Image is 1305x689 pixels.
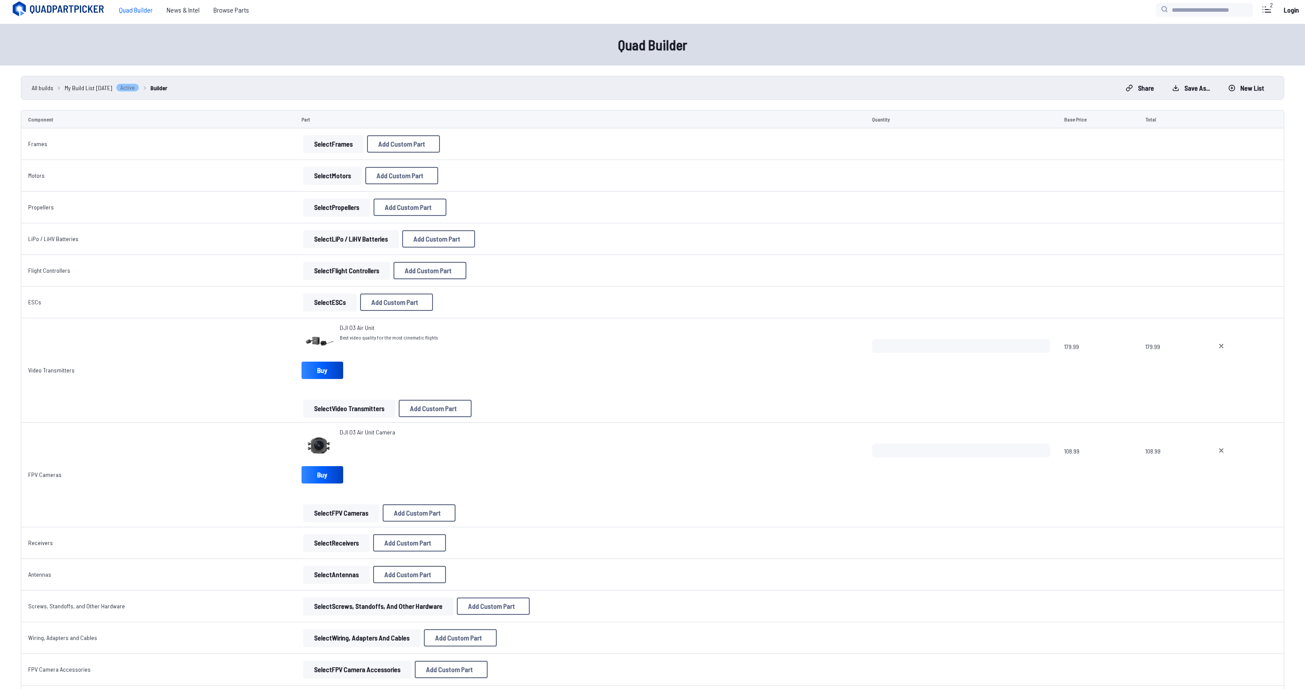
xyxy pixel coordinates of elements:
[302,629,422,647] a: SelectWiring, Adapters and Cables
[302,598,455,615] a: SelectScrews, Standoffs, and Other Hardware
[65,83,139,92] a: My Build List [DATE]Active
[303,598,453,615] button: SelectScrews, Standoffs, and Other Hardware
[302,167,364,184] a: SelectMotors
[28,539,53,546] a: Receivers
[302,566,371,583] a: SelectAntennas
[160,1,207,19] a: News & Intel
[435,634,482,641] span: Add Custom Part
[865,110,1057,128] td: Quantity
[1118,81,1161,95] button: Share
[424,629,497,647] button: Add Custom Part
[1064,339,1132,381] span: 179.99
[28,235,79,242] a: LiPo / LiHV Batteries
[28,571,51,578] a: Antennas
[302,428,336,463] img: image
[28,298,41,306] a: ESCs
[413,235,460,242] span: Add Custom Part
[303,167,362,184] button: SelectMotors
[207,1,256,19] a: Browse Parts
[28,203,54,211] a: Propellers
[303,661,411,678] button: SelectFPV Camera Accessories
[385,204,432,211] span: Add Custom Part
[32,83,53,92] a: All builds
[402,230,475,248] button: Add Custom Part
[302,230,400,248] a: SelectLiPo / LiHV Batteries
[21,110,295,128] td: Component
[302,466,343,483] a: Buy
[383,504,456,522] button: Add Custom Part
[28,172,45,179] a: Motors
[302,661,413,678] a: SelectFPV Camera Accessories
[340,323,438,332] a: DJI O3 Air Unit
[340,334,438,341] span: Best video quality for the most cinematic flights
[410,405,457,412] span: Add Custom Part
[303,262,390,279] button: SelectFlight Controllers
[367,135,440,153] button: Add Custom Part
[340,428,395,437] a: DJI O3 Air Unit Camera
[377,172,423,179] span: Add Custom Part
[1057,110,1139,128] td: Base Price
[394,509,441,516] span: Add Custom Part
[399,400,472,417] button: Add Custom Part
[303,135,364,153] button: SelectFrames
[365,167,438,184] button: Add Custom Part
[373,534,446,552] button: Add Custom Part
[302,135,365,153] a: SelectFrames
[303,400,395,417] button: SelectVideo Transmitters
[1145,339,1197,381] span: 179.99
[302,262,392,279] a: SelectFlight Controllers
[303,534,370,552] button: SelectReceivers
[1165,81,1217,95] button: Save as...
[302,362,343,379] a: Buy
[116,83,139,92] span: Active
[303,629,420,647] button: SelectWiring, Adapters and Cables
[457,598,530,615] button: Add Custom Part
[28,366,75,374] a: Video Transmitters
[393,262,466,279] button: Add Custom Part
[426,666,473,673] span: Add Custom Part
[302,400,397,417] a: SelectVideo Transmitters
[28,634,97,641] a: Wiring, Adapters and Cables
[360,294,433,311] button: Add Custom Part
[28,602,125,610] a: Screws, Standoffs, and Other Hardware
[303,566,370,583] button: SelectAntennas
[1138,110,1203,128] td: Total
[375,34,930,55] h1: Quad Builder
[28,140,47,147] a: Frames
[303,199,370,216] button: SelectPropellers
[28,666,91,673] a: FPV Camera Accessories
[1221,81,1272,95] button: New List
[302,534,371,552] a: SelectReceivers
[468,603,515,610] span: Add Custom Part
[340,428,395,436] span: DJI O3 Air Unit Camera
[302,323,336,358] img: image
[384,571,431,578] span: Add Custom Part
[28,471,62,478] a: FPV Cameras
[378,140,425,147] span: Add Custom Part
[302,294,358,311] a: SelectESCs
[303,230,399,248] button: SelectLiPo / LiHV Batteries
[374,199,446,216] button: Add Custom Part
[1266,1,1277,10] div: 2
[295,110,865,128] td: Part
[340,324,374,331] span: DJI O3 Air Unit
[405,267,452,274] span: Add Custom Part
[303,504,379,522] button: SelectFPV Cameras
[384,539,431,546] span: Add Custom Part
[371,299,418,306] span: Add Custom Part
[65,83,112,92] span: My Build List [DATE]
[415,661,488,678] button: Add Custom Part
[303,294,357,311] button: SelectESCs
[151,83,167,92] a: Builder
[1145,444,1197,485] span: 108.99
[373,566,446,583] button: Add Custom Part
[112,1,160,19] a: Quad Builder
[1281,1,1302,19] a: Login
[28,267,70,274] a: Flight Controllers
[302,199,372,216] a: SelectPropellers
[1064,444,1132,485] span: 108.99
